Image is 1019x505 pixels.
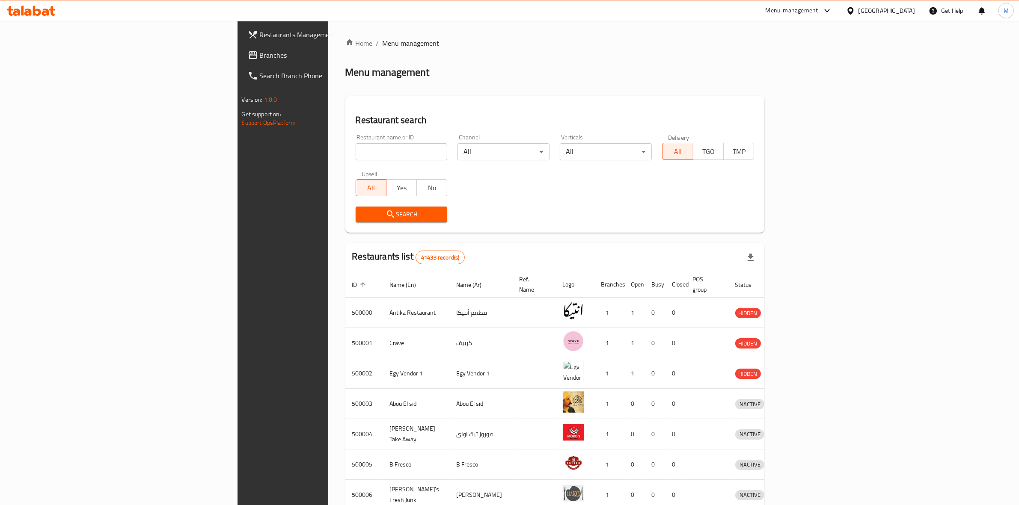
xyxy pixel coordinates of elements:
span: Status [735,280,763,290]
img: Egy Vendor 1 [563,361,584,382]
img: Antika Restaurant [563,300,584,322]
td: 0 [665,298,686,328]
span: TGO [697,145,720,158]
img: Moro's Take Away [563,422,584,443]
span: INACTIVE [735,429,764,439]
span: INACTIVE [735,460,764,470]
button: All [662,143,693,160]
span: Branches [260,50,401,60]
div: INACTIVE [735,429,764,440]
td: 0 [645,358,665,389]
button: TMP [723,143,754,160]
td: كرييف [450,328,513,358]
td: مطعم أنتيكا [450,298,513,328]
span: Search [362,209,441,220]
td: 0 [624,419,645,449]
button: Search [356,207,448,222]
a: Support.OpsPlatform [242,117,296,128]
button: TGO [693,143,724,160]
td: 0 [645,328,665,358]
div: INACTIVE [735,399,764,409]
th: Closed [665,272,686,298]
td: Egy Vendor 1 [383,358,450,389]
h2: Restaurant search [356,114,755,127]
td: 0 [645,419,665,449]
h2: Menu management [345,65,430,79]
div: INACTIVE [735,490,764,500]
td: Abou El sid [450,389,513,419]
th: Logo [556,272,594,298]
td: 0 [624,449,645,480]
h2: Restaurants list [352,250,465,264]
td: 0 [665,389,686,419]
a: Branches [241,45,408,65]
span: No [420,182,444,194]
td: 0 [645,389,665,419]
div: All [458,143,550,160]
span: Ref. Name [520,274,546,295]
td: 1 [594,389,624,419]
button: Yes [386,179,417,196]
td: 1 [594,358,624,389]
span: All [359,182,383,194]
img: B Fresco [563,452,584,473]
td: Egy Vendor 1 [450,358,513,389]
div: HIDDEN [735,338,761,348]
td: 1 [624,298,645,328]
img: Abou El sid [563,391,584,413]
td: 1 [594,328,624,358]
th: Branches [594,272,624,298]
span: M [1004,6,1009,15]
td: 0 [645,298,665,328]
span: Yes [390,182,413,194]
span: INACTIVE [735,490,764,500]
span: Restaurants Management [260,30,401,40]
span: HIDDEN [735,308,761,318]
td: 1 [594,449,624,480]
td: 1 [624,328,645,358]
td: Abou El sid [383,389,450,419]
span: Version: [242,94,263,105]
td: [PERSON_NAME] Take Away [383,419,450,449]
a: Search Branch Phone [241,65,408,86]
img: Lujo's Fresh Junk [563,482,584,504]
span: 1.0.0 [264,94,277,105]
td: 0 [624,389,645,419]
div: Menu-management [766,6,818,16]
td: Crave [383,328,450,358]
div: Export file [740,247,761,268]
span: 41433 record(s) [416,254,464,262]
th: Open [624,272,645,298]
a: Restaurants Management [241,24,408,45]
td: 1 [624,358,645,389]
div: HIDDEN [735,308,761,318]
label: Delivery [668,134,689,140]
span: INACTIVE [735,399,764,409]
span: All [666,145,689,158]
span: TMP [727,145,751,158]
td: 0 [665,449,686,480]
td: Antika Restaurant [383,298,450,328]
input: Search for restaurant name or ID.. [356,143,448,160]
td: 0 [665,419,686,449]
td: B Fresco [450,449,513,480]
span: Menu management [383,38,440,48]
td: موروز تيك اواي [450,419,513,449]
div: Total records count [416,251,465,264]
td: 1 [594,419,624,449]
span: HIDDEN [735,339,761,348]
div: HIDDEN [735,369,761,379]
span: Name (Ar) [457,280,493,290]
td: B Fresco [383,449,450,480]
button: All [356,179,386,196]
span: Search Branch Phone [260,71,401,81]
th: Busy [645,272,665,298]
nav: breadcrumb [345,38,765,48]
div: All [560,143,652,160]
td: 0 [665,328,686,358]
td: 0 [665,358,686,389]
button: No [416,179,447,196]
label: Upsell [362,171,377,177]
span: POS group [693,274,718,295]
